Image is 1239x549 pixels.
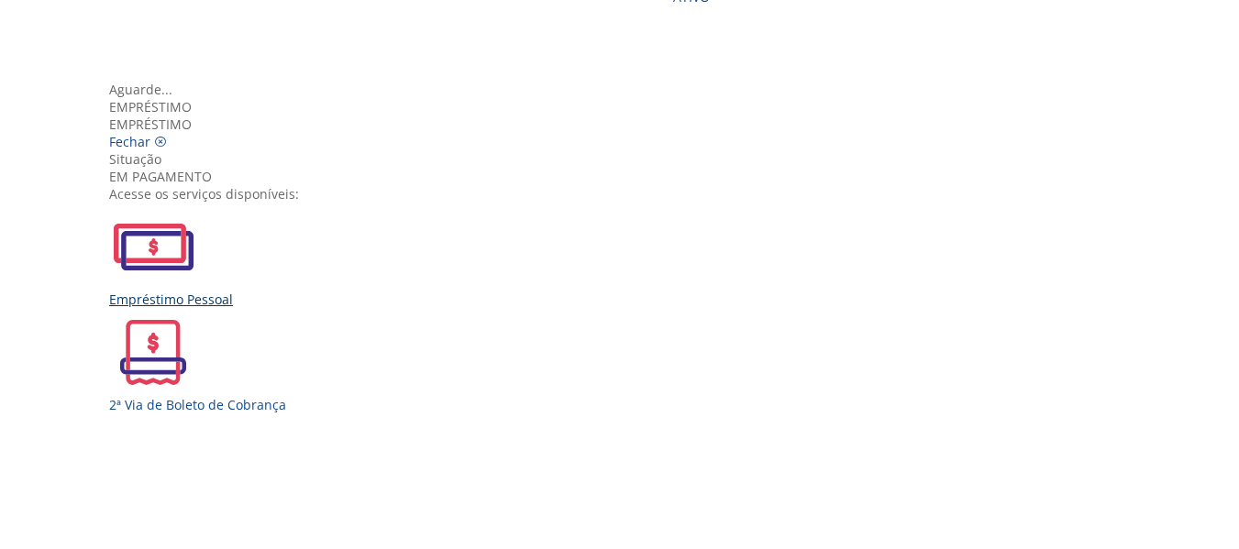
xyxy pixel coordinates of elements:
[109,203,1144,308] a: Empréstimo Pessoal
[109,185,1144,203] div: Acesse os serviços disponíveis:
[109,150,1144,168] div: Situação
[109,133,150,150] span: Fechar
[109,133,167,150] a: Fechar
[109,396,1144,413] div: 2ª Via de Boleto de Cobrança
[109,308,1144,413] a: 2ª Via de Boleto de Cobrança
[109,115,192,133] span: EMPRÉSTIMO
[109,291,1144,308] div: Empréstimo Pessoal
[109,203,197,291] img: EmprestimoPessoal.svg
[109,81,1144,98] div: Aguarde...
[109,168,1144,185] div: EM PAGAMENTO
[109,308,197,396] img: 2ViaCobranca.svg
[109,98,1144,115] div: Empréstimo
